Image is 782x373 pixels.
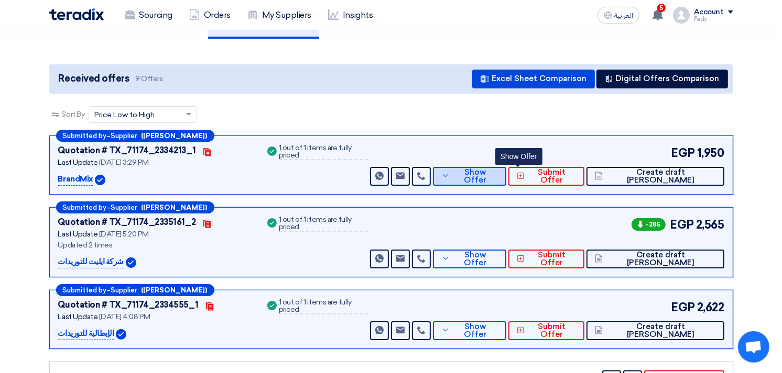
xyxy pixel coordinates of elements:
span: Submitted by [63,132,107,139]
p: شركة ايليت للتوريدات [58,256,124,268]
div: – [56,284,214,296]
div: Quotation # TX_71174_2334213_1 [58,144,196,157]
span: Submitted by [63,287,107,293]
img: Verified Account [116,329,126,340]
button: Create draft [PERSON_NAME] [586,321,724,340]
span: Price Low to High [94,109,155,120]
span: Supplier [111,287,137,293]
span: 2,622 [697,299,724,316]
span: 2,565 [696,216,724,233]
span: -285 [632,218,666,231]
p: BrandMix [58,173,93,186]
div: Quotation # TX_71174_2335161_2 [58,216,196,229]
button: Submit Offer [508,250,584,268]
span: Last Update [58,312,98,321]
span: [DATE] 5:20 PM [99,230,149,239]
span: Submit Offer [527,323,576,338]
a: Open chat [738,331,769,363]
span: Last Update [58,158,98,167]
a: Orders [181,4,239,27]
p: الإيطالية للتوريدات [58,327,114,340]
button: Create draft [PERSON_NAME] [586,167,724,186]
span: EGP [671,299,695,316]
a: My Suppliers [239,4,320,27]
div: Account [694,8,724,17]
span: Submit Offer [527,251,576,267]
span: العربية [614,12,633,19]
span: Create draft [PERSON_NAME] [605,168,715,184]
button: Submit Offer [508,167,584,186]
button: Create draft [PERSON_NAME] [586,250,724,268]
button: Show Offer [433,167,506,186]
button: Digital Offers Comparison [596,70,728,88]
div: Updated 2 times [58,240,253,251]
span: Last Update [58,230,98,239]
span: Show Offer [452,323,498,338]
div: 1 out of 1 items are fully priced [279,216,368,232]
div: – [56,130,214,142]
div: 1 out of 1 items are fully priced [279,144,368,160]
span: Received offers [59,72,129,86]
div: Show Offer [495,148,542,165]
span: Create draft [PERSON_NAME] [605,323,715,338]
span: Show Offer [452,168,498,184]
span: [DATE] 4:08 PM [99,312,150,321]
button: Show Offer [433,250,506,268]
span: [DATE] 3:29 PM [99,158,149,167]
div: Fady [694,16,733,22]
span: Supplier [111,204,137,211]
b: ([PERSON_NAME]) [142,287,208,293]
button: Excel Sheet Comparison [472,70,595,88]
span: Show Offer [452,251,498,267]
span: Create draft [PERSON_NAME] [605,251,715,267]
span: 5 [657,4,666,12]
span: Submit Offer [527,168,576,184]
span: EGP [670,216,694,233]
b: ([PERSON_NAME]) [142,204,208,211]
img: Teradix logo [49,8,104,20]
span: Sort By [62,109,85,120]
span: 9 Offers [135,74,162,84]
img: Verified Account [126,257,136,268]
span: Submitted by [63,204,107,211]
a: Insights [320,4,381,27]
span: Supplier [111,132,137,139]
img: Verified Account [95,175,105,185]
b: ([PERSON_NAME]) [142,132,208,139]
button: Show Offer [433,321,506,340]
div: Quotation # TX_71174_2334555_1 [58,299,199,311]
div: 1 out of 1 items are fully priced [279,299,368,314]
button: Submit Offer [508,321,584,340]
span: 1,950 [697,144,724,162]
button: العربية [598,7,639,24]
div: – [56,201,214,213]
span: EGP [671,144,695,162]
img: profile_test.png [673,7,690,24]
a: Sourcing [116,4,181,27]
